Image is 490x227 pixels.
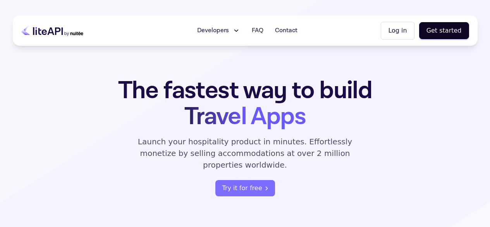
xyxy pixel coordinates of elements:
[252,26,263,35] span: FAQ
[94,78,397,130] h1: The fastest way to build
[193,23,245,38] button: Developers
[215,180,275,196] a: register
[270,23,302,38] a: Contact
[129,136,361,171] p: Launch your hospitality product in minutes. Effortlessly monetize by selling accommodations at ov...
[215,180,275,196] button: Try it for free
[247,23,268,38] a: FAQ
[381,22,414,40] button: Log in
[197,26,229,35] span: Developers
[419,22,469,39] button: Get started
[184,101,306,133] span: Travel Apps
[275,26,297,35] span: Contact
